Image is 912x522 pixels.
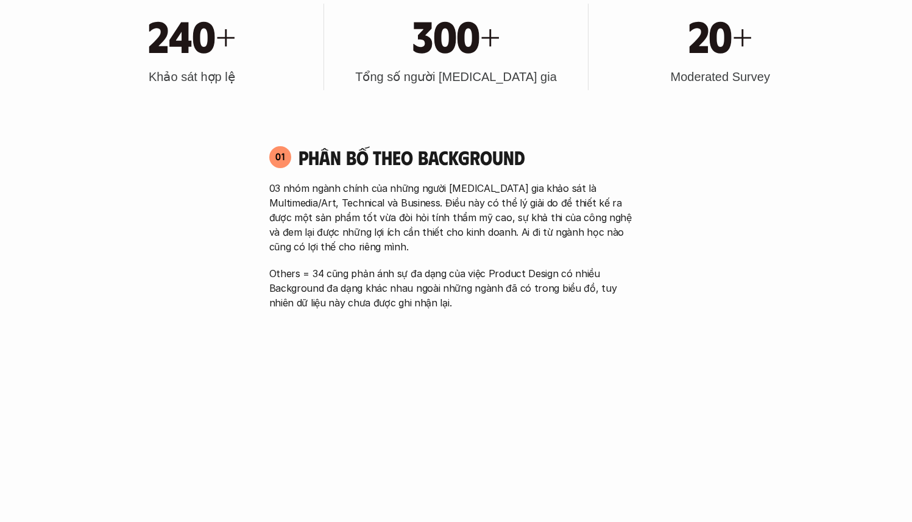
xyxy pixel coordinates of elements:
[275,152,285,161] p: 01
[299,146,643,169] h4: Phân bố theo background
[148,9,235,61] h1: 240+
[269,181,643,254] p: 03 nhóm ngành chính của những người [MEDICAL_DATA] gia khảo sát là Multimedia/Art, Technical và B...
[412,9,500,61] h1: 300+
[269,266,643,310] p: Others = 34 cũng phản ánh sự đa dạng của việc Product Design có nhiều Background đa dạng khác nha...
[688,9,752,61] h1: 20+
[355,68,557,85] h3: Tổng số người [MEDICAL_DATA] gia
[670,68,769,85] h3: Moderated Survey
[149,68,235,85] h3: Khảo sát hợp lệ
